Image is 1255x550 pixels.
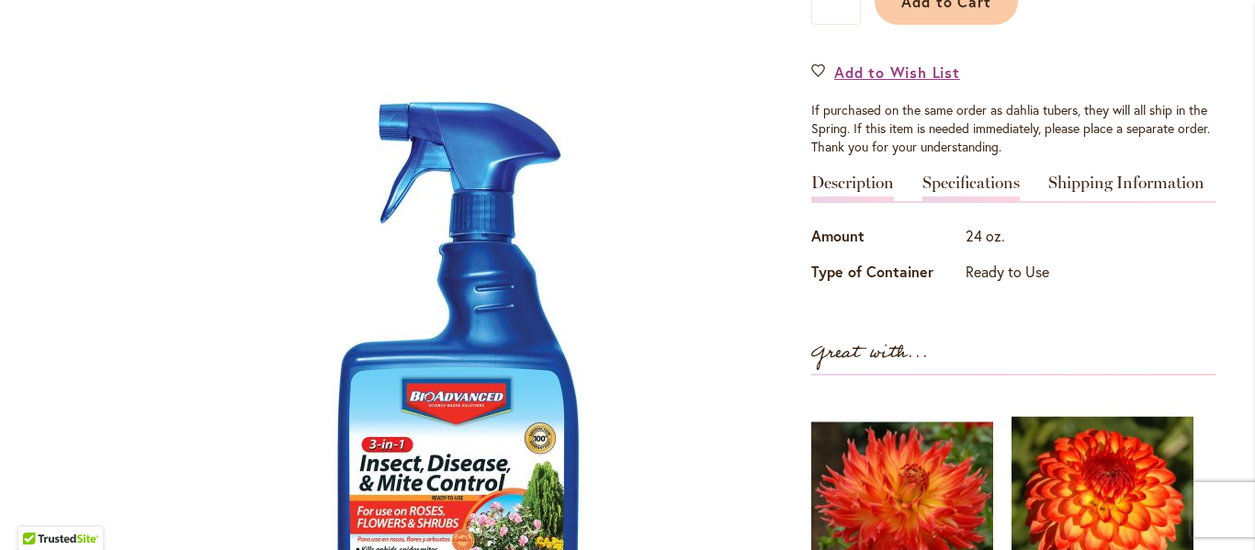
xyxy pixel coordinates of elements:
[811,62,960,83] a: Add to Wish List
[1048,174,1204,201] a: Shipping Information
[961,256,1054,291] td: Ready to Use
[811,221,961,256] th: Amount
[834,62,960,83] span: Add to Wish List
[811,174,1215,292] div: Detailed Product Info
[811,101,1215,156] div: If purchased on the same order as dahlia tubers, they will all ship in the Spring. If this item i...
[811,174,894,201] a: Description
[922,174,1020,201] a: Specifications
[961,221,1054,256] td: 24 oz.
[811,338,929,368] strong: Great with...
[811,256,961,291] th: Type of Container
[14,485,65,536] iframe: Launch Accessibility Center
